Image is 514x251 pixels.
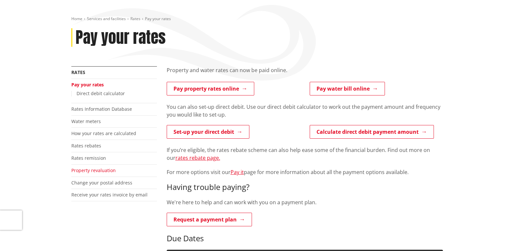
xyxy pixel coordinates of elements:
[145,16,171,21] span: Pay your rates
[167,168,443,176] p: For more options visit our page for more information about all the payment options available.
[71,130,136,136] a: How your rates are calculated
[167,66,443,82] div: Property and water rates can now be paid online.
[167,82,254,95] a: Pay property rates online
[167,198,443,206] p: We're here to help and can work with you on a payment plan.
[231,169,244,176] a: Pay it
[167,125,249,139] a: Set-up your direct debit
[71,69,85,75] a: Rates
[71,155,106,161] a: Rates remission
[130,16,140,21] a: Rates
[71,192,148,198] a: Receive your rates invoice by email
[71,16,443,22] nav: breadcrumb
[87,16,126,21] a: Services and facilities
[484,224,508,247] iframe: Messenger Launcher
[310,82,385,95] a: Pay water bill online
[71,180,132,186] a: Change your postal address
[310,125,434,139] a: Calculate direct debit payment amount
[167,234,443,243] h3: Due Dates
[71,167,116,173] a: Property revaluation
[175,154,220,161] a: rates rebate page.
[76,28,166,47] h1: Pay your rates
[167,182,443,192] h3: Having trouble paying?
[71,82,104,88] a: Pay your rates
[167,146,443,162] p: If you’re eligible, the rates rebate scheme can also help ease some of the financial burden. Find...
[71,16,82,21] a: Home
[71,118,101,124] a: Water meters
[77,90,125,96] a: Direct debit calculator
[167,103,443,119] p: You can also set-up direct debit. Use our direct debit calculator to work out the payment amount ...
[71,143,101,149] a: Rates rebates
[71,106,132,112] a: Rates Information Database
[167,213,252,226] a: Request a payment plan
